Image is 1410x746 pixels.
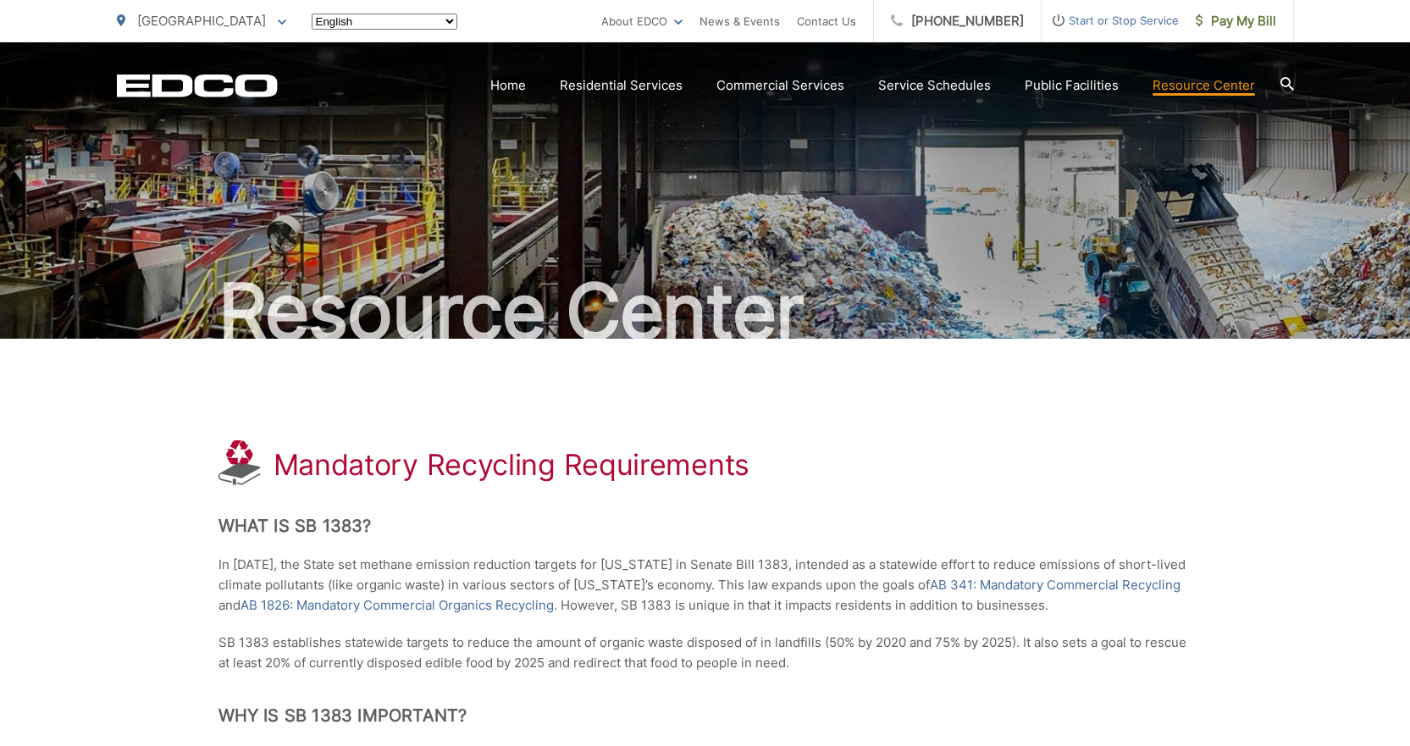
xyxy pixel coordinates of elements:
[1196,11,1276,31] span: Pay My Bill
[274,448,749,482] h1: Mandatory Recycling Requirements
[1153,75,1255,96] a: Resource Center
[117,74,278,97] a: EDCD logo. Return to the homepage.
[1025,75,1119,96] a: Public Facilities
[716,75,844,96] a: Commercial Services
[137,13,266,29] span: [GEOGRAPHIC_DATA]
[699,11,780,31] a: News & Events
[797,11,856,31] a: Contact Us
[312,14,457,30] select: Select a language
[117,269,1294,354] h2: Resource Center
[878,75,991,96] a: Service Schedules
[218,705,1192,726] h2: Why is SB 1383 Important?
[490,75,526,96] a: Home
[218,633,1192,673] p: SB 1383 establishes statewide targets to reduce the amount of organic waste disposed of in landfi...
[241,595,554,616] a: AB 1826: Mandatory Commercial Organics Recycling
[930,575,1181,595] a: AB 341: Mandatory Commercial Recycling
[218,516,1192,536] h2: What is SB 1383?
[601,11,683,31] a: About EDCO
[560,75,683,96] a: Residential Services
[218,555,1192,616] p: In [DATE], the State set methane emission reduction targets for [US_STATE] in Senate Bill 1383, i...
